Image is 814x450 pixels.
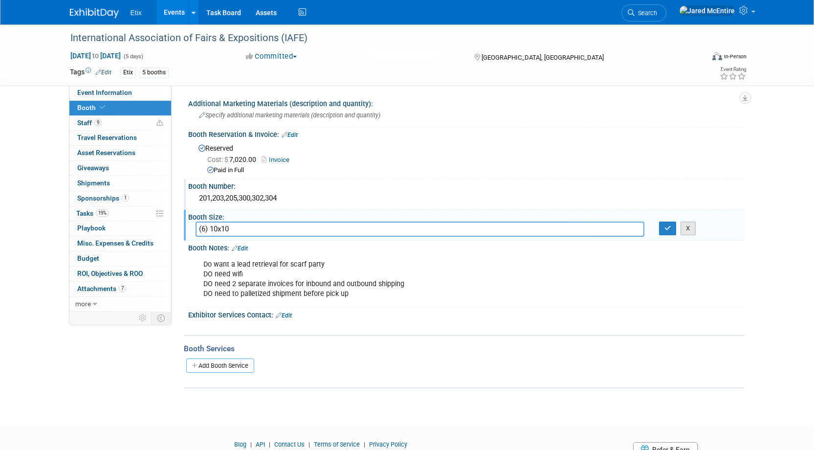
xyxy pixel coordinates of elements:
span: Booth [77,104,107,112]
img: Format-Inperson.png [712,52,722,60]
span: | [361,441,368,448]
a: Add Booth Service [186,359,254,373]
a: Misc. Expenses & Credits [69,236,171,251]
a: Shipments [69,176,171,191]
div: Event Rating [720,67,746,72]
span: Potential Scheduling Conflict -- at least one attendee is tagged in another overlapping event. [156,119,163,128]
a: Contact Us [274,441,305,448]
span: (5 days) [123,53,143,60]
div: Paid in Full [207,166,737,175]
span: Search [635,9,657,17]
span: | [266,441,273,448]
span: [GEOGRAPHIC_DATA], [GEOGRAPHIC_DATA] [482,54,604,61]
div: Booth Reservation & Invoice: [188,127,745,140]
a: Event Information [69,86,171,100]
a: Asset Reservations [69,146,171,160]
td: Toggle Event Tabs [151,312,171,324]
span: | [248,441,254,448]
a: Invoice [262,156,294,163]
a: Giveaways [69,161,171,176]
span: Giveaways [77,164,109,172]
div: Reserved [196,141,737,175]
div: Booth Size: [188,210,745,222]
div: 201,203,205,300,302,304 [196,191,737,206]
div: Do want a lead retrieval for scarf party DO need wifi DO need 2 separate invoices for inbound and... [197,255,637,304]
div: Booth Services [184,343,745,354]
a: Edit [95,69,111,76]
div: Etix [120,67,136,78]
span: 9 [94,119,102,126]
a: Edit [282,132,298,138]
span: 19% [96,209,109,217]
a: Booth [69,101,171,115]
div: Booth Notes: [188,241,745,253]
div: Booth Number: [188,179,745,191]
td: Tags [70,67,111,78]
div: Event Format [646,51,747,66]
span: [DATE] [DATE] [70,51,121,60]
span: Shipments [77,179,110,187]
button: Committed [242,51,301,62]
img: ExhibitDay [70,8,119,18]
span: 1 [122,194,129,202]
a: more [69,297,171,312]
span: more [75,300,91,308]
a: Tasks19% [69,206,171,221]
span: Specify additional marketing materials (description and quantity) [199,112,380,119]
a: ROI, Objectives & ROO [69,267,171,281]
span: Attachments [77,285,126,292]
span: ROI, Objectives & ROO [77,270,143,277]
td: Personalize Event Tab Strip [134,312,152,324]
span: Playbook [77,224,106,232]
button: X [681,222,696,235]
div: In-Person [724,53,747,60]
span: Staff [77,119,102,127]
a: Blog [234,441,246,448]
span: Cost: $ [207,156,229,163]
span: to [91,52,100,60]
a: Privacy Policy [369,441,407,448]
a: Edit [276,312,292,319]
div: Additional Marketing Materials (description and quantity): [188,96,745,109]
span: Sponsorships [77,194,129,202]
img: Jared McEntire [679,5,735,16]
span: Event Information [77,89,132,96]
span: 7,020.00 [207,156,260,163]
i: Booth reservation complete [100,105,105,110]
a: Sponsorships1 [69,191,171,206]
a: Attachments7 [69,282,171,296]
a: Budget [69,251,171,266]
span: Misc. Expenses & Credits [77,239,154,247]
span: Tasks [76,209,109,217]
span: Budget [77,254,99,262]
a: Staff9 [69,116,171,131]
span: Etix [131,9,142,17]
a: API [256,441,265,448]
span: Asset Reservations [77,149,135,157]
div: International Association of Fairs & Expositions (IAFE) [67,29,689,47]
span: Travel Reservations [77,134,137,141]
div: 5 booths [139,67,169,78]
a: Terms of Service [314,441,360,448]
a: Travel Reservations [69,131,171,145]
div: Exhibitor Services Contact: [188,308,745,320]
a: Search [621,4,666,22]
span: | [306,441,312,448]
a: Playbook [69,221,171,236]
a: Edit [232,245,248,252]
span: 7 [119,285,126,292]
